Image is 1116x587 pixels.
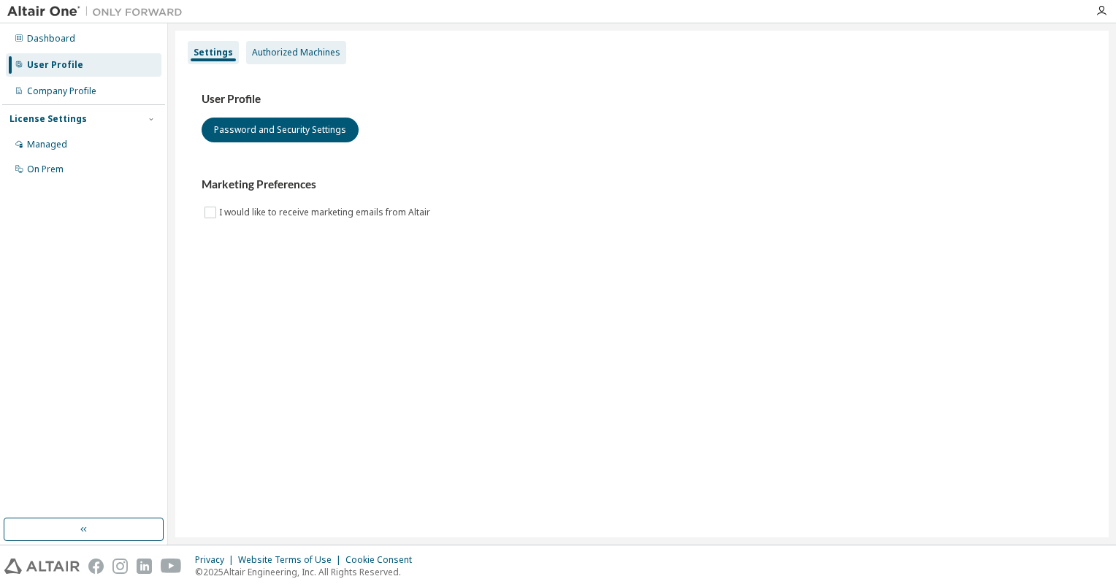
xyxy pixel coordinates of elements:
div: License Settings [9,113,87,125]
img: youtube.svg [161,559,182,574]
div: On Prem [27,164,64,175]
img: altair_logo.svg [4,559,80,574]
h3: Marketing Preferences [202,177,1082,192]
div: Authorized Machines [252,47,340,58]
img: linkedin.svg [137,559,152,574]
div: Cookie Consent [345,554,421,566]
img: facebook.svg [88,559,104,574]
div: Website Terms of Use [238,554,345,566]
button: Password and Security Settings [202,118,359,142]
div: Dashboard [27,33,75,45]
img: instagram.svg [112,559,128,574]
img: Altair One [7,4,190,19]
p: © 2025 Altair Engineering, Inc. All Rights Reserved. [195,566,421,578]
div: Privacy [195,554,238,566]
div: Settings [194,47,233,58]
div: Company Profile [27,85,96,97]
label: I would like to receive marketing emails from Altair [219,204,433,221]
h3: User Profile [202,92,1082,107]
div: User Profile [27,59,83,71]
div: Managed [27,139,67,150]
